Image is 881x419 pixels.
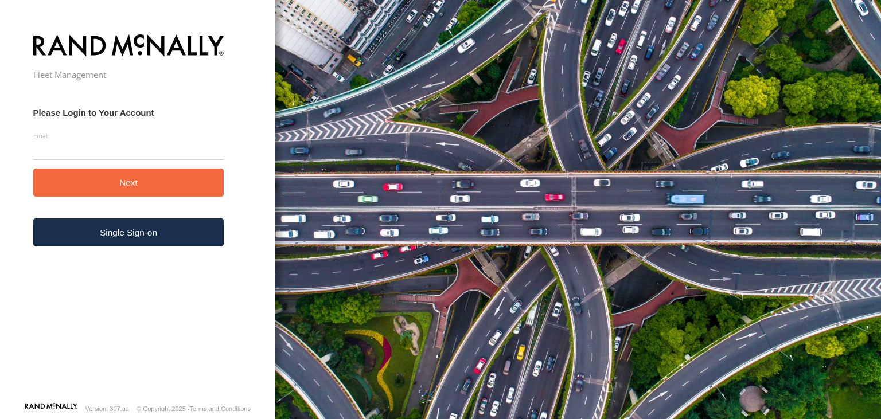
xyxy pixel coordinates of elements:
label: Email [33,131,224,140]
h2: Fleet Management [33,69,224,80]
a: Single Sign-on [33,218,224,246]
h3: Please Login to Your Account [33,108,224,118]
img: STAGING [33,32,224,61]
a: Visit our Website [25,403,77,414]
div: © Copyright 2025 - [137,405,251,412]
button: Next [33,169,224,197]
div: Version: 307.aa [85,405,129,412]
a: Terms and Conditions [190,405,251,412]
